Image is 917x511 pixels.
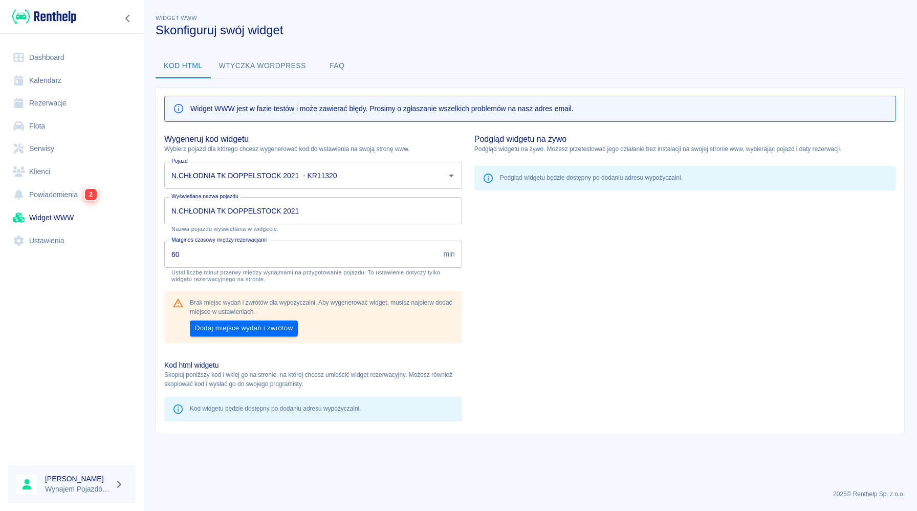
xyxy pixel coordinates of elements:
[8,115,136,138] a: Flota
[8,8,76,25] a: Renthelp logo
[314,54,360,78] button: FAQ
[500,173,683,182] p: Podgląd widgetu będzie dostępny po dodaniu adresu wypożyczalni.
[8,183,136,206] a: Powiadomienia2
[45,484,111,495] p: Wynajem Pojazdów [PERSON_NAME]
[85,189,97,200] span: 2
[171,193,238,200] label: Wyświetlana nazwa pojazdu
[443,249,454,260] p: min
[171,157,188,165] label: Pojazd
[8,46,136,69] a: Dashboard
[45,474,111,484] h6: [PERSON_NAME]
[190,103,574,114] p: Widget WWW jest w fazie testów i może zawierać błędy. Prosimy o zgłaszanie wszelkich problemów na...
[171,236,267,244] label: Margines czasowy między rezerwacjami
[211,54,314,78] button: Wtyczka wordpress
[190,321,298,336] a: Dodaj miejsce wydań i zwrótów
[190,298,454,316] p: Brak miejsc wydań i zwrótów dla wypożyczalni. Aby wygenerować widget, musisz najpierw dodać miejs...
[8,160,136,183] a: Klienci
[12,8,76,25] img: Renthelp logo
[164,360,462,370] h6: Kod html widgetu
[474,144,896,154] p: Podgląd widgetu na żywo. Możesz przetestować jego działanie bez instalacji na swojej stronie www,...
[474,134,896,144] h5: Podgląd widgetu na żywo
[8,69,136,92] a: Kalendarz
[171,226,455,232] p: Nazwa pojazdu wyświetlana w widgecie.
[164,144,462,154] p: Wybierz pojazd dla którego chcesz wygenerować kod do wstawienia na swoją stronę www.
[8,92,136,115] a: Rezerwacje
[190,404,361,413] p: Kod widgetu będzie dostępny po dodaniu adresu wypożyczalni.
[156,23,905,37] h3: Skonfiguruj swój widget
[444,168,458,183] button: Otwórz
[8,137,136,160] a: Serwisy
[156,54,211,78] button: Kod html
[156,15,197,21] span: Widget WWW
[8,206,136,229] a: Widget WWW
[171,269,455,283] p: Ustal liczbę minut przerwy między wynajmami na przygotowanie pojazdu. To ustawienie dotyczy tylko...
[8,229,136,252] a: Ustawienia
[120,12,136,25] button: Zwiń nawigację
[164,134,462,144] h5: Wygeneruj kod widgetu
[156,489,905,499] p: 2025 © Renthelp Sp. z o.o.
[164,370,462,389] p: Skopiuj poniższy kod i wklej go na stronie, na której chcesz umieścić widget rezerwacyjny. Możesz...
